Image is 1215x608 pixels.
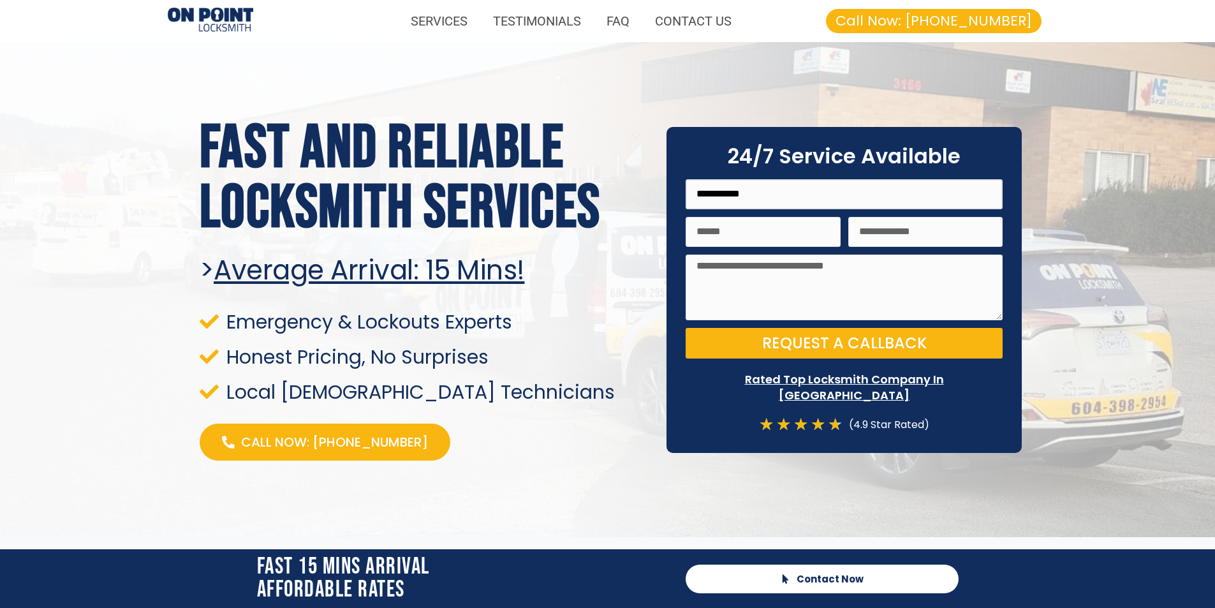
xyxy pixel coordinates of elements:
h2: > [200,255,651,286]
i: ★ [759,416,774,433]
h2: 24/7 Service Available [686,146,1003,167]
u: Average arrival: 15 Mins! [214,251,525,289]
a: TESTIMONIALS [480,6,594,36]
div: (4.9 Star Rated) [843,416,929,433]
span: Call Now: [PHONE_NUMBER] [836,14,1032,28]
a: Call Now: [PHONE_NUMBER] [826,9,1042,33]
img: Proximity Locksmiths 1 [168,8,253,34]
span: Local [DEMOGRAPHIC_DATA] Technicians [223,383,615,401]
i: ★ [793,416,808,433]
a: FAQ [594,6,642,36]
a: CONTACT US [642,6,744,36]
a: Contact Now [686,565,959,593]
span: Honest Pricing, No Surprises [223,348,489,366]
span: Contact Now [797,574,864,584]
i: ★ [811,416,825,433]
span: Request a Callback [762,336,927,351]
i: ★ [828,416,843,433]
span: Call Now: [PHONE_NUMBER] [241,433,428,451]
h1: Fast and reliable locksmith services [200,119,651,239]
i: ★ [776,416,791,433]
p: Rated Top Locksmith Company In [GEOGRAPHIC_DATA] [686,371,1003,403]
div: 4.7/5 [759,416,843,433]
a: SERVICES [398,6,480,36]
h2: Fast 15 Mins Arrival affordable rates [257,556,673,602]
span: Emergency & Lockouts Experts [223,313,512,330]
form: On Point Locksmith [686,179,1003,367]
button: Request a Callback [686,328,1003,359]
nav: Menu [266,6,744,36]
a: Call Now: [PHONE_NUMBER] [200,424,450,461]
